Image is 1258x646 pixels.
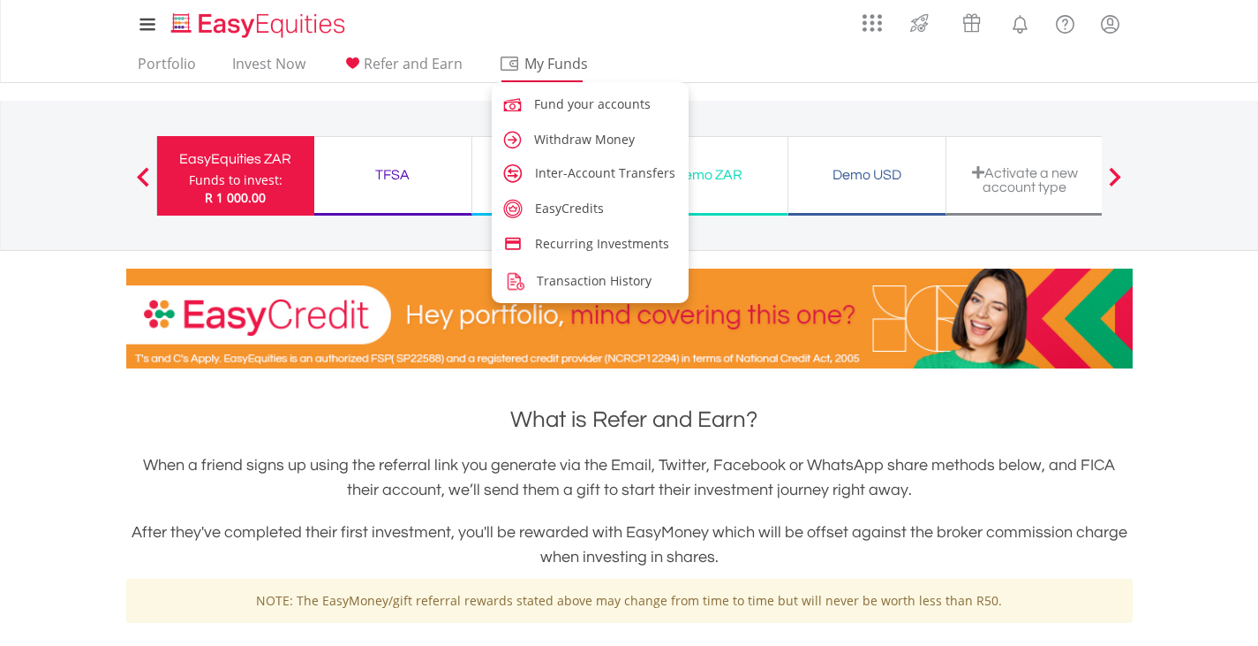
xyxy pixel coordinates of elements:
[499,52,614,75] span: My Funds
[863,13,882,33] img: grid-menu-icon.svg
[799,163,935,187] div: Demo USD
[501,93,524,117] img: fund.svg
[534,95,651,112] span: Fund your accounts
[503,234,523,254] img: credit-card.svg
[957,9,986,37] img: vouchers-v2.svg
[168,11,352,40] img: EasyEquities_Logo.png
[534,131,635,148] span: Withdraw Money
[139,592,1119,610] p: NOTE: The EasyMoney/gift referral rewards stated above may change from time to time but will neve...
[126,269,1133,369] img: EasyCredit Promotion Banner
[126,453,1133,503] h3: When a friend signs up using the referral link you generate via the Email, Twitter, Facebook or W...
[535,164,675,181] span: Inter-Account Transfers
[905,9,934,37] img: thrive-v2.svg
[483,163,619,187] div: EasyEquities USD
[492,157,689,186] a: account-transfer.svg Inter-Account Transfers
[535,235,669,252] span: Recurring Investments
[945,4,998,37] a: Vouchers
[957,165,1093,194] div: Activate a new account type
[205,189,266,206] span: R 1 000.00
[503,199,523,218] img: easy-credits.svg
[501,128,524,152] img: caret-right.svg
[131,55,203,82] a: Portfolio
[998,4,1043,40] a: Notifications
[364,54,463,73] span: Refer and Earn
[168,147,304,171] div: EasyEquities ZAR
[1043,4,1088,40] a: FAQ's and Support
[537,272,652,289] span: Transaction History
[1088,4,1133,43] a: My Profile
[492,122,689,155] a: caret-right.svg Withdraw Money
[510,408,757,431] span: What is Refer and Earn?
[189,171,282,189] div: Funds to invest:
[492,87,689,119] a: fund.svg Fund your accounts
[164,4,352,40] a: Home page
[492,263,689,296] a: transaction-history.png Transaction History
[503,270,527,293] img: transaction-history.png
[325,163,461,187] div: TFSA
[126,521,1133,570] h3: After they've completed their first investment, you'll be rewarded with EasyMoney which will be o...
[335,55,470,82] a: Refer and Earn
[503,163,523,183] img: account-transfer.svg
[492,193,689,221] a: easy-credits.svg EasyCredits
[641,163,777,187] div: Demo ZAR
[535,200,604,217] span: EasyCredits
[492,228,689,256] a: credit-card.svg Recurring Investments
[225,55,313,82] a: Invest Now
[851,4,893,33] a: AppsGrid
